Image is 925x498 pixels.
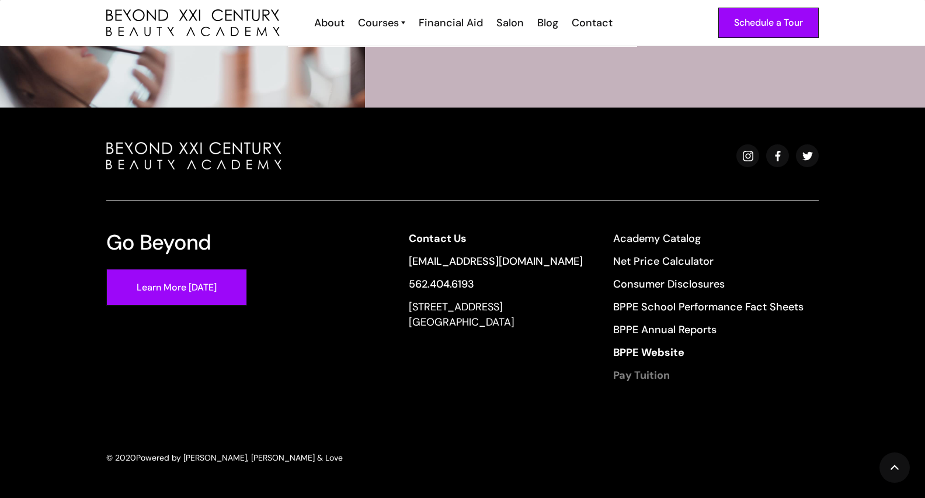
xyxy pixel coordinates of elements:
div: Powered by [PERSON_NAME], [PERSON_NAME] & Love [136,451,343,464]
div: Courses [358,15,399,30]
div: About [314,15,345,30]
img: beyond beauty logo [106,142,281,170]
div: Schedule a Tour [734,15,803,30]
a: Net Price Calculator [613,254,804,269]
a: Financial Aid [411,15,489,30]
a: BPPE Website [613,345,804,360]
h3: Go Beyond [106,231,211,254]
a: Blog [530,15,564,30]
a: About [307,15,350,30]
a: Academy Catalog [613,231,804,246]
div: Blog [537,15,558,30]
a: Consumer Disclosures [613,276,804,292]
a: BPPE School Performance Fact Sheets [613,299,804,314]
a: Learn More [DATE] [106,269,247,306]
a: Schedule a Tour [718,8,819,38]
a: Contact Us [409,231,583,246]
strong: Pay Tuition [613,368,670,382]
a: Contact [564,15,618,30]
a: BPPE Annual Reports [613,322,804,337]
strong: Contact Us [409,231,467,245]
div: Contact [572,15,613,30]
img: beyond 21st century beauty academy logo [106,9,280,37]
strong: BPPE Website [613,345,684,359]
a: Pay Tuition [613,368,804,383]
a: Salon [489,15,530,30]
a: Courses [358,15,405,30]
a: home [106,9,280,37]
div: Financial Aid [419,15,483,30]
a: [EMAIL_ADDRESS][DOMAIN_NAME] [409,254,583,269]
div: [STREET_ADDRESS] [GEOGRAPHIC_DATA] [409,299,583,330]
a: 562.404.6193 [409,276,583,292]
div: Salon [496,15,524,30]
div: © 2020 [106,451,136,464]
